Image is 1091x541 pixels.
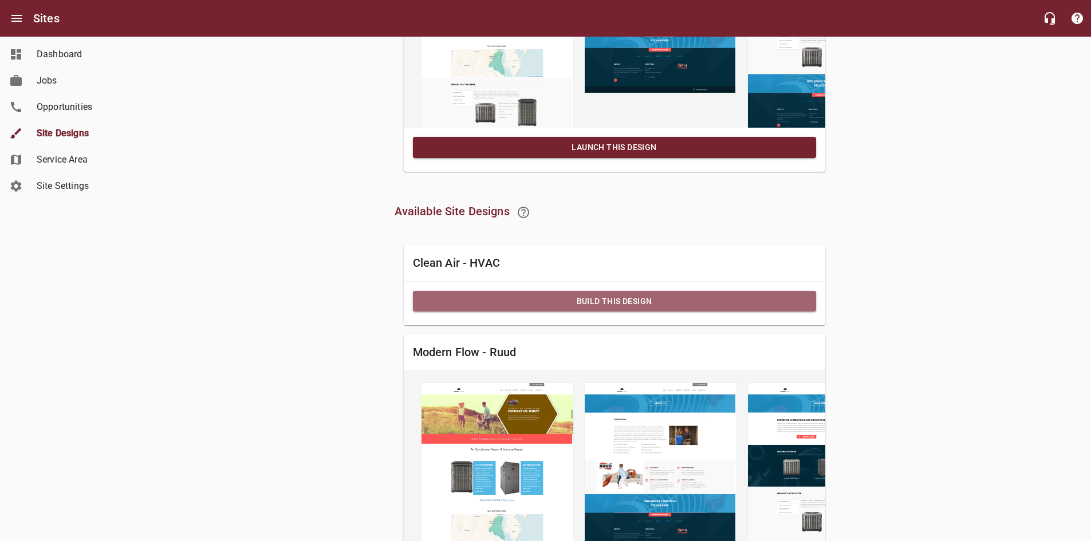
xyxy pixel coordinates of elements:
[37,127,124,140] span: Site Designs
[37,179,124,193] span: Site Settings
[413,343,816,361] h6: Modern Flow - Ruud
[1036,5,1064,32] button: Live Chat
[395,199,834,226] h6: Available Site Designs
[422,294,807,309] span: Build this Design
[413,137,816,158] button: Launch This Design
[37,153,124,167] span: Service Area
[37,48,124,61] span: Dashboard
[37,74,124,88] span: Jobs
[510,199,537,226] a: Learn about switching Site Designs
[413,291,816,312] button: Build this Design
[422,140,807,155] span: Launch This Design
[3,5,30,32] button: Open drawer
[33,9,60,27] h6: Sites
[1064,5,1091,32] button: Support Portal
[37,100,124,114] span: Opportunities
[413,254,816,272] h6: Clean Air - HVAC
